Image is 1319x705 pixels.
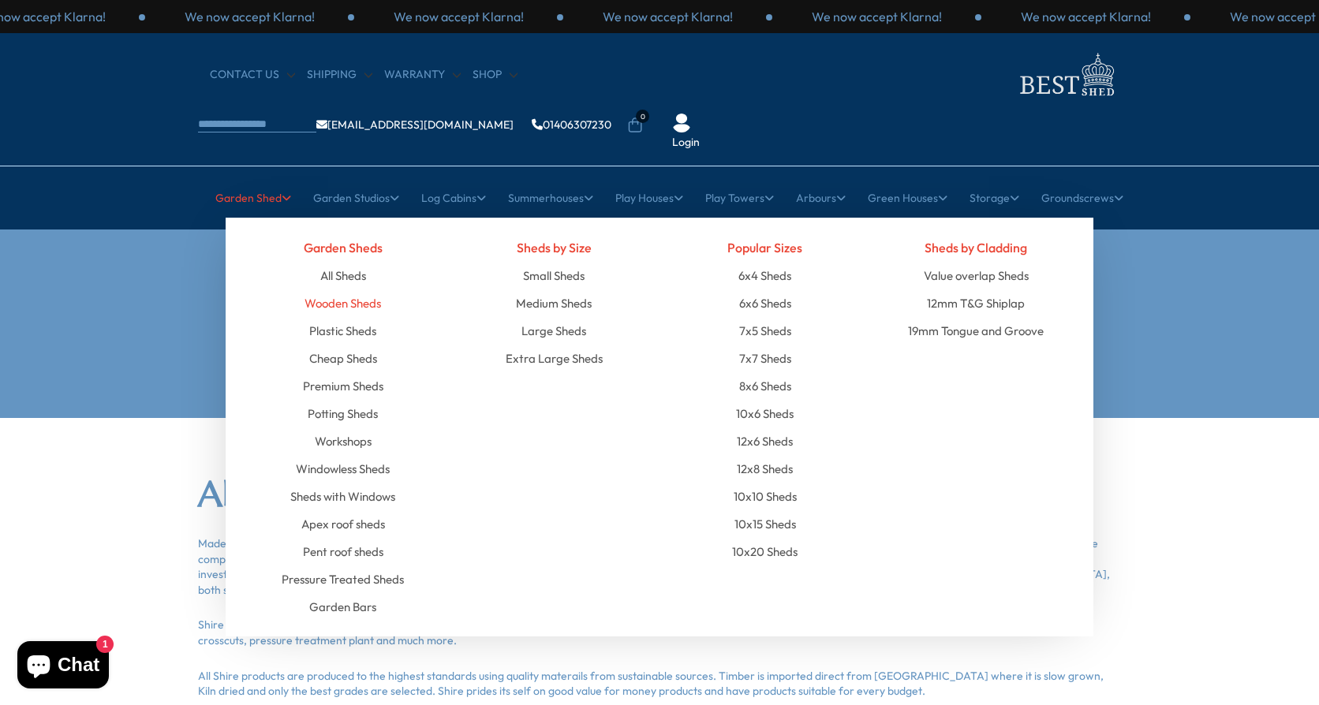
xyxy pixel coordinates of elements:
div: 2 / 3 [981,8,1190,25]
a: 7x7 Sheds [739,345,791,372]
a: Green Houses [868,178,947,218]
p: We now accept Klarna! [812,8,942,25]
p: All Shire products are produced to the highest standards using quality materails from sustainable... [198,669,1121,699]
a: Small Sheds [523,262,585,289]
a: Log Cabins [421,178,486,218]
h4: Sheds by Cladding [883,233,1071,262]
p: We now accept Klarna! [1021,8,1151,25]
a: 6x4 Sheds [738,262,791,289]
a: Sheds with Windows [290,483,395,510]
a: 12x8 Sheds [737,455,793,483]
a: Shop [473,67,518,83]
a: Value overlap Sheds [924,262,1029,289]
inbox-online-store-chat: Shopify online store chat [13,641,114,692]
a: Windowless Sheds [296,455,390,483]
a: 10x10 Sheds [734,483,797,510]
a: 10x15 Sheds [734,510,796,538]
a: Warranty [384,67,461,83]
p: We now accept Klarna! [185,8,315,25]
a: Shipping [307,67,372,83]
a: 6x6 Sheds [739,289,791,317]
a: Extra Large Sheds [506,345,603,372]
img: User Icon [672,114,691,132]
a: 10x20 Sheds [732,538,798,565]
a: Garden Shed [215,178,291,218]
a: Cheap Sheds [309,345,377,372]
a: Potting Sheds [308,400,378,427]
a: Login [672,135,700,151]
a: 7x5 Sheds [739,317,791,345]
a: 12x6 Sheds [737,427,793,455]
a: Summerhouses [508,178,593,218]
a: Pent roof sheds [303,538,383,565]
a: 0 [627,117,643,133]
a: Premium Sheds [303,372,383,400]
a: Large Sheds [521,317,586,345]
a: Wooden Sheds [305,289,381,317]
span: 0 [636,110,649,123]
a: Apex roof sheds [301,510,385,538]
a: Groundscrews [1041,178,1123,218]
a: 12mm T&G Shiplap [927,289,1025,317]
a: Medium Sheds [516,289,592,317]
div: 1 / 3 [145,8,354,25]
h4: Garden Sheds [249,233,437,262]
a: Garden Studios [313,178,399,218]
p: Shire production facilities include a modern planing mill with numerous moulders and re-saws, joi... [198,617,1121,648]
h2: About us [198,473,1121,516]
a: Arbours [796,178,846,218]
a: Garden Bars [309,593,376,621]
a: 01406307230 [532,119,611,130]
img: logo [1011,49,1121,100]
a: Workshops [315,427,372,455]
a: 10x6 Sheds [736,400,794,427]
a: Play Towers [705,178,774,218]
a: Play Houses [615,178,683,218]
a: 8x6 Sheds [739,372,791,400]
div: 1 / 3 [772,8,981,25]
a: [EMAIL_ADDRESS][DOMAIN_NAME] [316,119,514,130]
h4: Sheds by Size [461,233,648,262]
p: We now accept Klarna! [603,8,733,25]
a: All Sheds [320,262,366,289]
a: Storage [970,178,1019,218]
a: Plastic Sheds [309,317,376,345]
div: 2 / 3 [354,8,563,25]
p: We now accept Klarna! [394,8,524,25]
a: CONTACT US [210,67,295,83]
p: Made in [GEOGRAPHIC_DATA] – Best Shed are proud to support British manufactuing. Our products are... [198,536,1121,598]
h4: Popular Sizes [671,233,859,262]
div: 3 / 3 [563,8,772,25]
a: Pressure Treated Sheds [282,565,404,593]
a: 19mm Tongue and Groove [908,317,1044,345]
